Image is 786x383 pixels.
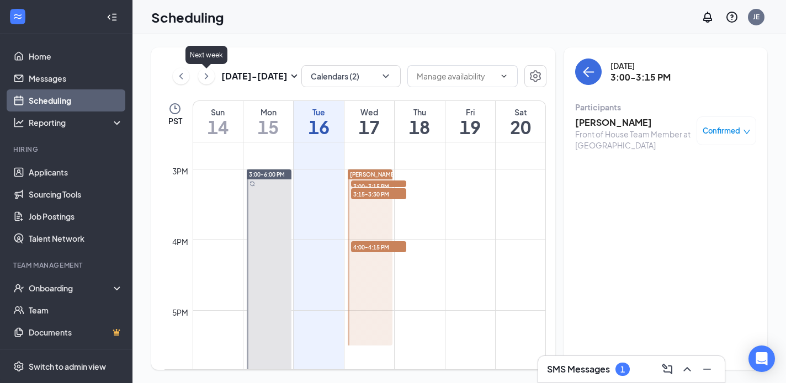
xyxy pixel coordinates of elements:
div: 4pm [170,236,190,248]
svg: ChevronDown [380,71,391,82]
h1: 19 [445,118,495,136]
div: Switch to admin view [29,361,106,372]
button: back-button [575,58,602,85]
a: September 17, 2025 [344,101,394,142]
button: Calendars (2)ChevronDown [301,65,401,87]
a: Job Postings [29,205,123,227]
svg: ChevronDown [500,72,508,81]
a: September 19, 2025 [445,101,495,142]
div: Tue [294,107,343,118]
a: September 16, 2025 [294,101,343,142]
a: Sourcing Tools [29,183,123,205]
h3: [DATE] - [DATE] [221,70,288,82]
span: 3:00-6:00 PM [249,171,285,178]
button: Minimize [698,360,716,378]
div: Onboarding [29,283,114,294]
input: Manage availability [417,70,495,82]
div: Open Intercom Messenger [748,345,775,372]
h1: 16 [294,118,343,136]
button: ChevronLeft [173,68,189,84]
a: Messages [29,67,123,89]
svg: Sync [249,181,255,187]
h3: SMS Messages [547,363,610,375]
div: 1 [620,365,625,374]
span: Confirmed [703,125,740,136]
svg: Settings [529,70,542,83]
a: DocumentsCrown [29,321,123,343]
div: Thu [395,107,444,118]
h1: 17 [344,118,394,136]
div: 3pm [170,165,190,177]
h1: Scheduling [151,8,224,26]
div: Team Management [13,260,121,270]
svg: ChevronRight [201,70,212,83]
a: Team [29,299,123,321]
h1: 14 [193,118,243,136]
svg: Settings [13,361,24,372]
button: ComposeMessage [658,360,676,378]
div: 5pm [170,306,190,318]
svg: ArrowLeft [582,65,595,78]
button: ChevronUp [678,360,696,378]
span: 4:00-4:15 PM [351,241,406,252]
a: September 20, 2025 [496,101,545,142]
svg: Analysis [13,117,24,128]
span: down [743,128,751,136]
h1: 18 [395,118,444,136]
svg: Clock [168,102,182,115]
h3: 3:00-3:15 PM [610,71,671,83]
div: Mon [243,107,293,118]
a: SurveysCrown [29,343,123,365]
svg: SmallChevronDown [288,70,301,83]
h1: 20 [496,118,545,136]
div: Sun [193,107,243,118]
div: Front of House Team Member at [GEOGRAPHIC_DATA] [575,129,691,151]
h3: [PERSON_NAME] [575,116,691,129]
div: Next week [185,46,227,64]
div: Reporting [29,117,124,128]
svg: ComposeMessage [661,363,674,376]
svg: Minimize [700,363,714,376]
svg: ChevronUp [681,363,694,376]
svg: ChevronLeft [176,70,187,83]
svg: Collapse [107,12,118,23]
div: Fri [445,107,495,118]
button: ChevronRight [198,68,215,84]
button: Settings [524,65,546,87]
a: September 18, 2025 [395,101,444,142]
svg: QuestionInfo [725,10,739,24]
div: JE [753,12,760,22]
span: 3:15-3:30 PM [351,188,406,199]
a: Scheduling [29,89,123,111]
a: September 14, 2025 [193,101,243,142]
a: September 15, 2025 [243,101,293,142]
span: [PERSON_NAME] [350,171,396,178]
a: Home [29,45,123,67]
h1: 15 [243,118,293,136]
span: PST [168,115,182,126]
svg: Notifications [701,10,714,24]
a: Talent Network [29,227,123,249]
div: Participants [575,102,756,113]
svg: UserCheck [13,283,24,294]
div: [DATE] [610,60,671,71]
div: Hiring [13,145,121,154]
span: 3:00-3:15 PM [351,180,406,191]
div: Sat [496,107,545,118]
div: Wed [344,107,394,118]
a: Applicants [29,161,123,183]
svg: WorkstreamLogo [12,11,23,22]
